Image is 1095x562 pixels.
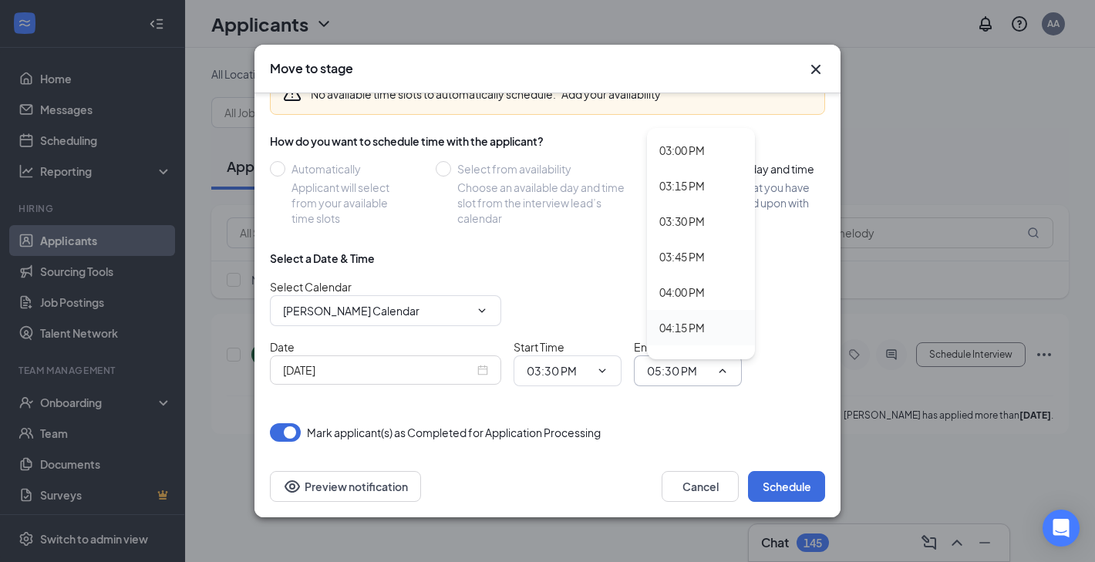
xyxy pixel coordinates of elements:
div: Open Intercom Messenger [1043,510,1080,547]
span: Date [270,340,295,354]
input: End time [647,362,710,379]
div: 03:15 PM [659,177,705,194]
div: 04:15 PM [659,319,705,336]
span: Select Calendar [270,280,352,294]
span: Mark applicant(s) as Completed for Application Processing [307,423,601,442]
div: 04:30 PM [659,355,705,372]
svg: Cross [807,60,825,79]
svg: ChevronDown [596,365,608,377]
div: 03:00 PM [659,142,705,159]
div: Select a Date & Time [270,251,375,266]
span: Start Time [514,340,564,354]
svg: Warning [283,84,302,103]
h3: Move to stage [270,60,353,77]
button: Schedule [748,471,825,502]
button: Close [807,60,825,79]
div: How do you want to schedule time with the applicant? [270,133,825,149]
input: Sep 17, 2025 [283,362,474,379]
svg: Eye [283,477,302,496]
svg: ChevronUp [716,365,729,377]
div: 03:30 PM [659,213,705,230]
div: No available time slots to automatically schedule. [311,86,661,102]
div: 04:00 PM [659,284,705,301]
input: Start time [527,362,590,379]
button: Add your availability [561,86,661,102]
svg: ChevronDown [476,305,488,317]
button: Preview notificationEye [270,471,421,502]
div: 03:45 PM [659,248,705,265]
span: End Time [634,340,680,354]
button: Cancel [662,471,739,502]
